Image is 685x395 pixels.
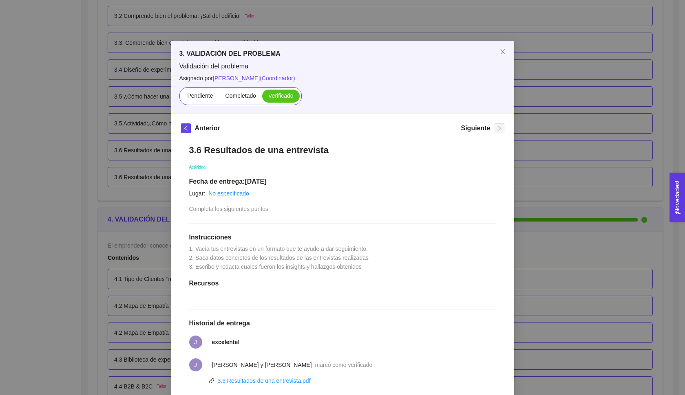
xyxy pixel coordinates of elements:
[218,377,311,384] a: 3.6 Resultados de una entrevista.pdf
[195,123,220,133] h5: Anterior
[187,92,213,99] span: Pendiente
[189,145,496,156] h1: 3.6 Resultados de una entrevista
[194,358,197,371] span: J
[213,75,295,81] span: [PERSON_NAME] ( Coordinador )
[315,362,373,368] span: marcó como verificado
[268,92,293,99] span: Verificado
[194,336,197,349] span: J
[461,123,490,133] h5: Siguiente
[495,123,504,133] button: right
[212,339,240,345] strong: excelente!
[189,246,370,270] span: 1. Vacía tus entrevistas en un formato que te ayude a dar seguimiento. 2. Saca datos concretos de...
[181,125,190,131] span: left
[189,178,496,186] h1: Fecha de entrega: [DATE]
[189,279,496,287] h1: Recursos
[189,319,496,327] h1: Historial de entrega
[225,92,256,99] span: Completado
[189,233,496,241] h1: Instrucciones
[179,74,506,83] span: Asignado por
[189,189,205,198] article: Lugar:
[670,173,685,222] button: Open Feedback Widget
[179,49,506,59] h5: 3. VALIDACIÓN DEL PROBLEMA
[189,165,206,169] span: Actividad
[181,123,191,133] button: left
[189,206,269,212] span: Completa los siguientes puntos
[499,48,506,55] span: close
[208,190,249,197] a: No especificado
[212,362,312,368] span: [PERSON_NAME] y [PERSON_NAME]
[209,378,214,384] span: link
[179,62,506,71] span: Validación del problema
[491,41,514,64] button: Close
